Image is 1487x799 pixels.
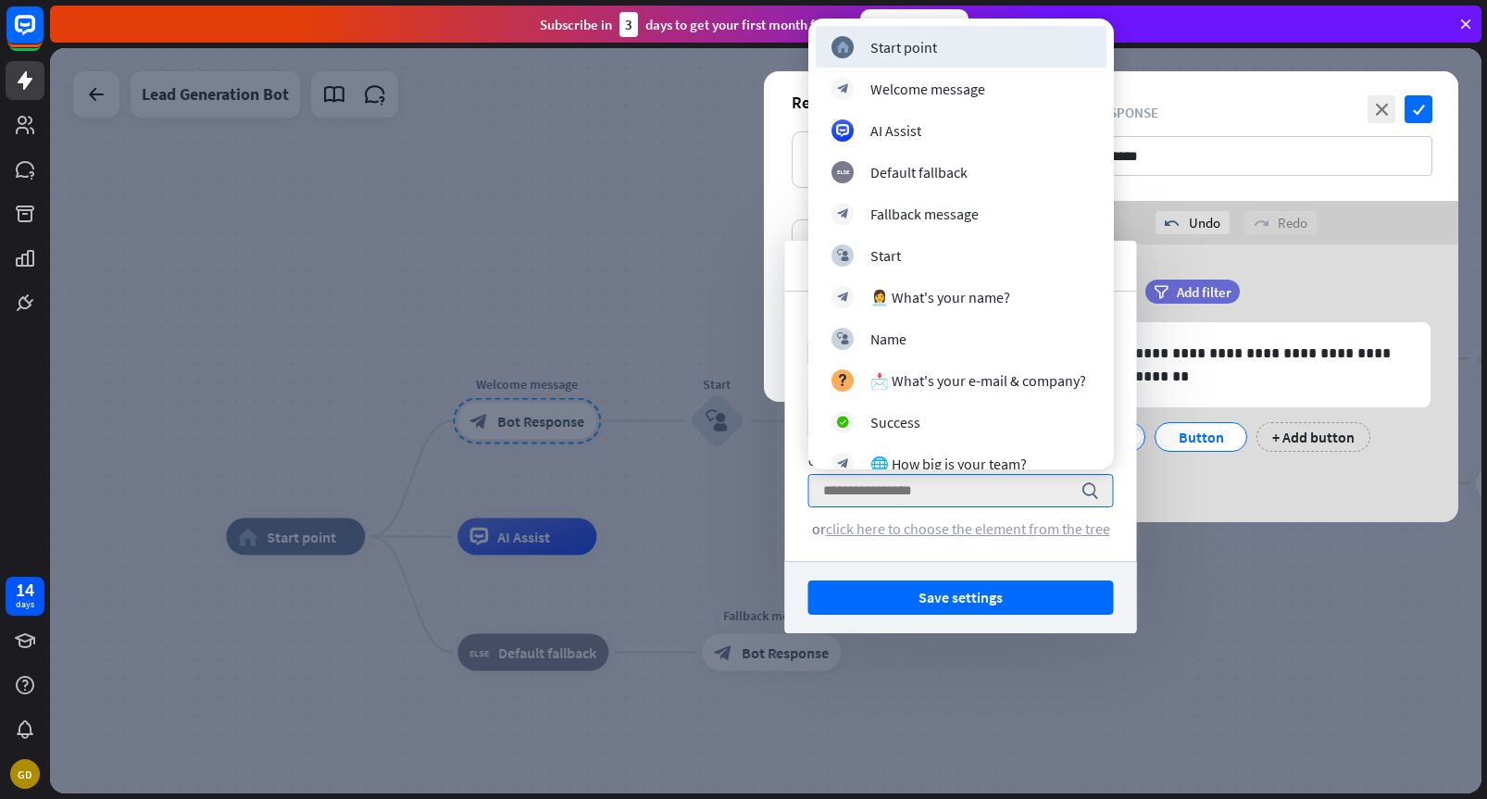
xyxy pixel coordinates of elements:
[16,598,34,611] div: days
[870,205,979,223] div: Fallback message
[836,291,848,303] i: block_bot_response
[619,12,638,37] div: 3
[15,7,70,63] button: Open LiveChat chat widget
[836,41,848,53] i: home_2
[1244,211,1317,234] div: Redo
[870,246,901,265] div: Start
[836,166,848,178] i: block_fallback
[10,759,40,789] div: GD
[860,9,968,39] div: Subscribe now
[808,453,1114,469] div: Go to
[1156,211,1230,234] div: Undo
[836,207,848,219] i: block_bot_response
[836,457,848,469] i: block_bot_response
[1405,95,1432,123] i: check
[826,519,1110,538] span: click here to choose the element from the tree
[1256,422,1370,452] div: + Add button
[870,413,920,431] div: Success
[836,416,849,428] i: block_success
[870,121,921,140] div: AI Assist
[16,581,34,598] div: 14
[1368,95,1395,123] i: close
[870,38,937,56] div: Start point
[1165,216,1180,231] i: undo
[836,82,848,94] i: block_bot_response
[870,330,906,348] div: Name
[836,332,848,344] i: block_user_input
[6,577,44,616] a: 14 days
[1177,283,1231,301] span: Add filter
[540,12,845,37] div: Subscribe in days to get your first month for $1
[836,249,848,261] i: block_user_input
[1170,423,1231,451] div: Button
[1254,216,1268,231] i: redo
[870,371,1086,390] div: 📩 What's your e-mail & company?
[837,374,848,386] i: block_question
[1154,285,1168,299] i: filter
[1081,481,1099,500] i: search
[870,288,1010,306] div: 👩‍💼 What's your name?
[808,581,1114,615] button: Save settings
[870,163,968,181] div: Default fallback
[870,80,985,98] div: Welcome message
[870,455,1027,473] div: 🌐 How big is your team?
[808,519,1114,538] div: or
